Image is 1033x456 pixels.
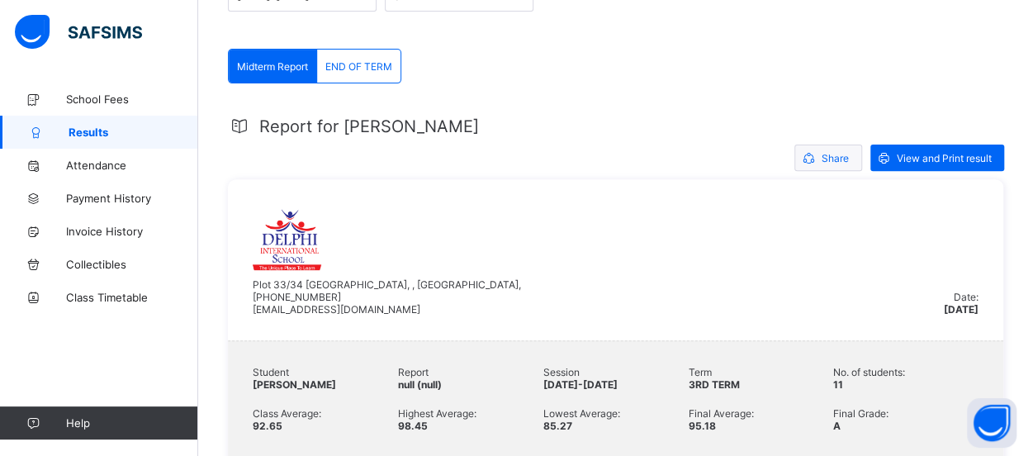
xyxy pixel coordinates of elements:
span: Midterm Report [237,60,308,73]
span: [DATE] [944,303,979,316]
span: Payment History [66,192,198,205]
span: Results [69,126,198,139]
span: 92.65 [253,420,282,432]
span: No. of students: [833,366,979,378]
span: Highest Average: [398,407,543,420]
span: 3RD TERM [688,378,739,391]
span: Plot 33/34 [GEOGRAPHIC_DATA], , [GEOGRAPHIC_DATA], [PHONE_NUMBER] [EMAIL_ADDRESS][DOMAIN_NAME] [253,278,521,316]
span: Lowest Average: [543,407,689,420]
span: View and Print result [897,152,992,164]
span: Class Timetable [66,291,198,304]
span: Help [66,416,197,430]
span: Report [398,366,543,378]
span: Final Average: [688,407,833,420]
span: END OF TERM [325,60,392,73]
span: Session [543,366,689,378]
span: Attendance [66,159,198,172]
span: Date: [954,291,979,303]
span: 98.45 [398,420,428,432]
span: 85.27 [543,420,572,432]
span: Class Average: [253,407,398,420]
span: A [833,420,841,432]
button: Open asap [967,398,1016,448]
span: Report for [PERSON_NAME] [259,116,479,136]
span: null (null) [398,378,442,391]
span: Student [253,366,398,378]
span: Collectibles [66,258,198,271]
span: Share [822,152,849,164]
img: delphi.png [253,204,321,270]
span: Term [688,366,833,378]
span: 95.18 [688,420,715,432]
span: [PERSON_NAME] [253,378,336,391]
span: Invoice History [66,225,198,238]
span: School Fees [66,93,198,106]
img: safsims [15,15,142,50]
span: 11 [833,378,843,391]
span: Final Grade: [833,407,979,420]
span: [DATE]-[DATE] [543,378,618,391]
